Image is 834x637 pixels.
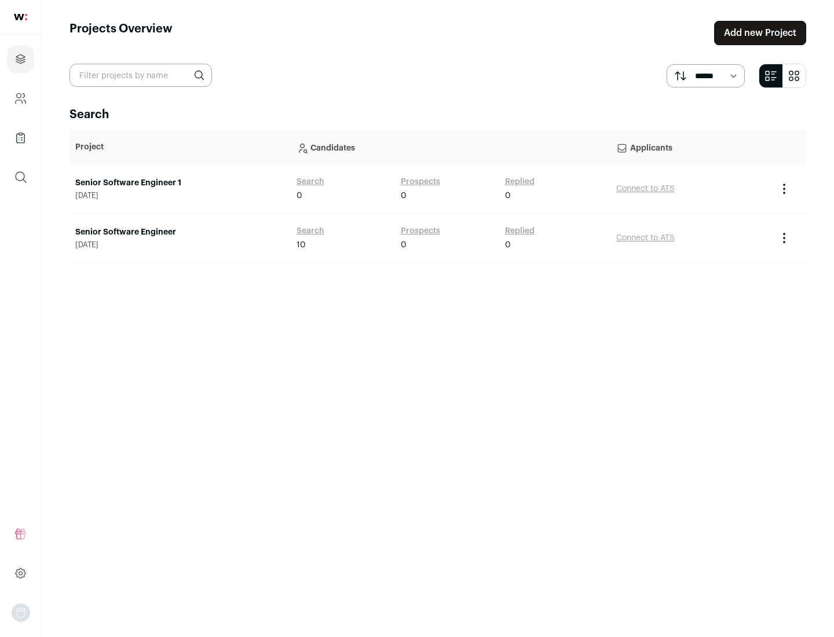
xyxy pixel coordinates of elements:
[14,14,27,20] img: wellfound-shorthand-0d5821cbd27db2630d0214b213865d53afaa358527fdda9d0ea32b1df1b89c2c.svg
[69,64,212,87] input: Filter projects by name
[401,239,407,251] span: 0
[7,85,34,112] a: Company and ATS Settings
[505,176,535,188] a: Replied
[69,21,173,45] h1: Projects Overview
[75,177,285,189] a: Senior Software Engineer 1
[401,190,407,202] span: 0
[12,603,30,622] img: nopic.png
[75,226,285,238] a: Senior Software Engineer
[616,136,766,159] p: Applicants
[75,141,285,153] p: Project
[7,124,34,152] a: Company Lists
[297,239,306,251] span: 10
[777,231,791,245] button: Project Actions
[616,234,675,242] a: Connect to ATS
[401,225,440,237] a: Prospects
[777,182,791,196] button: Project Actions
[75,240,285,250] span: [DATE]
[714,21,806,45] a: Add new Project
[7,45,34,73] a: Projects
[297,136,605,159] p: Candidates
[616,185,675,193] a: Connect to ATS
[505,239,511,251] span: 0
[505,190,511,202] span: 0
[12,603,30,622] button: Open dropdown
[75,191,285,200] span: [DATE]
[69,107,806,123] h2: Search
[297,190,302,202] span: 0
[505,225,535,237] a: Replied
[297,225,324,237] a: Search
[297,176,324,188] a: Search
[401,176,440,188] a: Prospects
